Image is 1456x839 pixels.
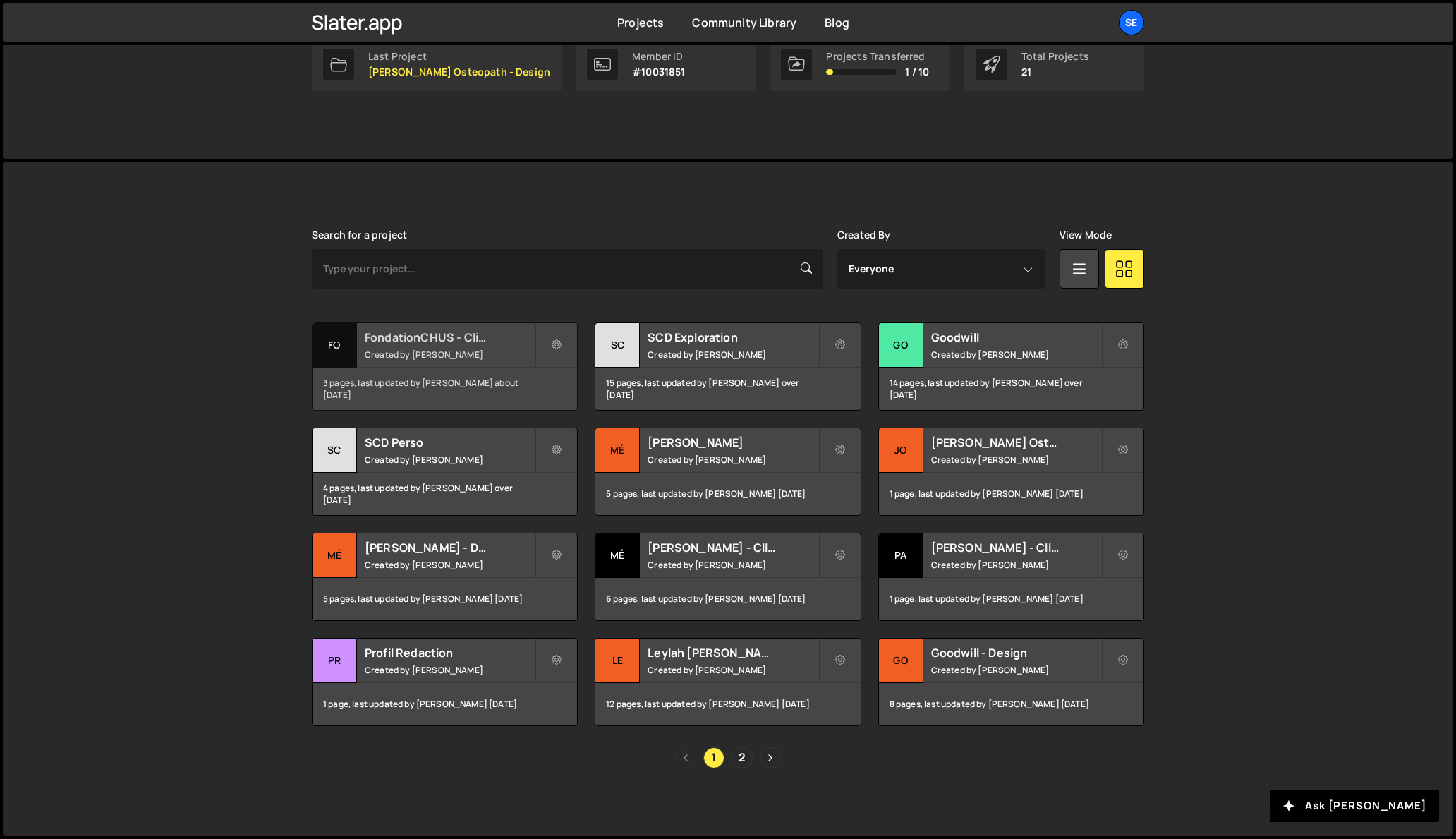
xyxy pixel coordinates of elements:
[312,249,823,289] input: Type your project...
[312,533,578,621] a: Mé [PERSON_NAME] - Design Created by [PERSON_NAME] 5 pages, last updated by [PERSON_NAME] [DATE]
[879,639,923,683] div: Go
[879,323,923,368] div: Go
[595,533,861,621] a: Mé [PERSON_NAME] - Client Created by [PERSON_NAME] 6 pages, last updated by [PERSON_NAME] [DATE]
[878,638,1144,726] a: Go Goodwill - Design Created by [PERSON_NAME] 8 pages, last updated by [PERSON_NAME] [DATE]
[595,428,640,473] div: Mé
[1021,51,1089,62] div: Total Projects
[1270,790,1439,822] button: Ask [PERSON_NAME]
[931,540,1101,555] h2: [PERSON_NAME] - Client
[1119,10,1144,35] a: Se
[931,559,1101,571] small: Created by [PERSON_NAME]
[312,747,1144,768] div: Pagination
[365,330,535,345] h2: FondationCHUS - Client
[879,368,1143,410] div: 14 pages, last updated by [PERSON_NAME] over [DATE]
[692,15,796,30] a: Community Library
[365,454,535,466] small: Created by [PERSON_NAME]
[931,645,1101,660] h2: Goodwill - Design
[595,323,640,368] div: SC
[826,51,929,62] div: Projects Transferred
[595,473,860,515] div: 5 pages, last updated by [PERSON_NAME] [DATE]
[879,533,923,578] div: Pa
[365,645,535,660] h2: Profil Redaction
[648,540,818,555] h2: [PERSON_NAME] - Client
[632,51,685,62] div: Member ID
[760,747,781,768] a: Next page
[368,51,550,62] div: Last Project
[312,229,407,241] label: Search for a project
[595,683,860,725] div: 12 pages, last updated by [PERSON_NAME] [DATE]
[365,540,535,555] h2: [PERSON_NAME] - Design
[632,66,685,78] p: #10031851
[931,454,1101,466] small: Created by [PERSON_NAME]
[878,322,1144,411] a: Go Goodwill Created by [PERSON_NAME] 14 pages, last updated by [PERSON_NAME] over [DATE]
[617,15,664,30] a: Projects
[312,37,562,91] a: Last Project [PERSON_NAME] Osteopath - Design
[595,368,860,410] div: 15 pages, last updated by [PERSON_NAME] over [DATE]
[595,428,861,516] a: Mé [PERSON_NAME] Created by [PERSON_NAME] 5 pages, last updated by [PERSON_NAME] [DATE]
[368,66,550,78] p: [PERSON_NAME] Osteopath - Design
[648,330,818,345] h2: SCD Exploration
[732,747,753,768] a: Page 2
[648,664,818,676] small: Created by [PERSON_NAME]
[648,349,818,361] small: Created by [PERSON_NAME]
[595,533,640,578] div: Mé
[879,683,1143,725] div: 8 pages, last updated by [PERSON_NAME] [DATE]
[365,559,535,571] small: Created by [PERSON_NAME]
[595,322,861,411] a: SC SCD Exploration Created by [PERSON_NAME] 15 pages, last updated by [PERSON_NAME] over [DATE]
[931,664,1101,676] small: Created by [PERSON_NAME]
[595,639,640,683] div: Le
[648,559,818,571] small: Created by [PERSON_NAME]
[878,533,1144,621] a: Pa [PERSON_NAME] - Client Created by [PERSON_NAME] 1 page, last updated by [PERSON_NAME] [DATE]
[365,349,535,361] small: Created by [PERSON_NAME]
[313,533,357,578] div: Mé
[365,664,535,676] small: Created by [PERSON_NAME]
[312,322,578,411] a: Fo FondationCHUS - Client Created by [PERSON_NAME] 3 pages, last updated by [PERSON_NAME] about [...
[931,435,1101,450] h2: [PERSON_NAME] Osteopath - Design
[313,368,577,410] div: 3 pages, last updated by [PERSON_NAME] about [DATE]
[879,428,923,473] div: Jo
[1060,229,1112,241] label: View Mode
[313,428,357,473] div: SC
[648,454,818,466] small: Created by [PERSON_NAME]
[365,435,535,450] h2: SCD Perso
[648,435,818,450] h2: [PERSON_NAME]
[825,15,849,30] a: Blog
[879,578,1143,620] div: 1 page, last updated by [PERSON_NAME] [DATE]
[595,578,860,620] div: 6 pages, last updated by [PERSON_NAME] [DATE]
[837,229,891,241] label: Created By
[312,428,578,516] a: SC SCD Perso Created by [PERSON_NAME] 4 pages, last updated by [PERSON_NAME] over [DATE]
[313,639,357,683] div: Pr
[313,323,357,368] div: Fo
[878,428,1144,516] a: Jo [PERSON_NAME] Osteopath - Design Created by [PERSON_NAME] 1 page, last updated by [PERSON_NAME...
[313,683,577,725] div: 1 page, last updated by [PERSON_NAME] [DATE]
[648,645,818,660] h2: Leylah [PERSON_NAME] Foundation - Design
[905,66,929,78] span: 1 / 10
[312,638,578,726] a: Pr Profil Redaction Created by [PERSON_NAME] 1 page, last updated by [PERSON_NAME] [DATE]
[595,638,861,726] a: Le Leylah [PERSON_NAME] Foundation - Design Created by [PERSON_NAME] 12 pages, last updated by [P...
[931,349,1101,361] small: Created by [PERSON_NAME]
[879,473,1143,515] div: 1 page, last updated by [PERSON_NAME] [DATE]
[313,578,577,620] div: 5 pages, last updated by [PERSON_NAME] [DATE]
[313,473,577,515] div: 4 pages, last updated by [PERSON_NAME] over [DATE]
[931,330,1101,345] h2: Goodwill
[1021,66,1089,78] p: 21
